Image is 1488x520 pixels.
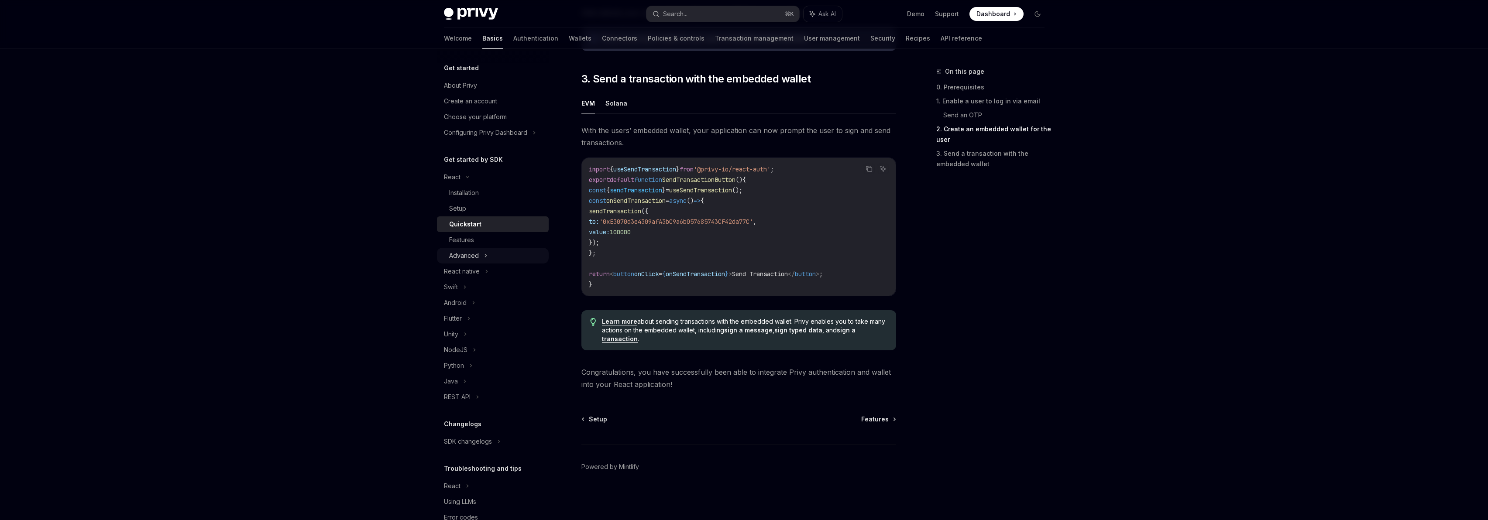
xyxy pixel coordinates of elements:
a: Learn more [602,318,637,325]
span: () [735,176,742,184]
span: (); [732,186,742,194]
div: Create an account [444,96,497,106]
div: Features [449,235,474,245]
a: 0. Prerequisites [936,80,1052,94]
span: </ [788,270,795,278]
span: import [589,165,610,173]
span: '@privy-io/react-auth' [694,165,770,173]
span: }); [589,239,599,246]
div: Search... [663,9,687,19]
a: Demo [907,10,924,18]
h5: Changelogs [444,419,481,429]
span: 100000 [610,228,631,236]
a: Wallets [569,28,591,49]
div: React [444,172,460,182]
a: sign a message [724,326,773,334]
span: function [634,176,662,184]
div: Choose your platform [444,112,507,122]
a: Choose your platform [437,109,549,125]
span: { [662,270,666,278]
div: React [444,481,460,491]
a: About Privy [437,78,549,93]
span: Dashboard [976,10,1010,18]
span: = [659,270,662,278]
div: NodeJS [444,345,467,355]
span: { [610,165,613,173]
a: Installation [437,185,549,201]
span: () [687,197,694,205]
span: to: [589,218,599,226]
span: ; [819,270,823,278]
span: async [669,197,687,205]
button: Copy the contents from the code block [863,163,875,174]
a: Setup [437,201,549,216]
div: Setup [449,203,466,214]
span: default [610,176,634,184]
span: useSendTransaction [613,165,676,173]
span: const [589,197,606,205]
span: ({ [641,207,648,215]
a: Connectors [602,28,637,49]
span: return [589,270,610,278]
button: Toggle dark mode [1031,7,1045,21]
button: Solana [605,93,627,113]
svg: Tip [590,318,596,326]
div: Installation [449,188,479,198]
span: '0xE3070d3e4309afA3bC9a6b057685743CF42da77C' [599,218,753,226]
span: about sending transactions with the embedded wallet. Privy enables you to take many actions on th... [602,317,887,343]
span: } [676,165,680,173]
div: Java [444,376,458,387]
a: sign typed data [774,326,822,334]
a: API reference [941,28,982,49]
div: Using LLMs [444,496,476,507]
a: 2. Create an embedded wallet for the user [936,122,1052,147]
a: Using LLMs [437,494,549,510]
span: useSendTransaction [669,186,732,194]
span: const [589,186,606,194]
div: REST API [444,392,471,402]
a: Features [861,415,895,424]
span: onSendTransaction [666,270,725,278]
a: Transaction management [715,28,794,49]
span: => [694,197,701,205]
span: > [816,270,819,278]
a: Features [437,232,549,248]
a: Quickstart [437,216,549,232]
a: Welcome [444,28,472,49]
a: 1. Enable a user to log in via email [936,94,1052,108]
span: ⌘ K [785,10,794,17]
div: Unity [444,329,458,339]
span: Features [861,415,889,424]
h5: Get started [444,63,479,73]
button: Ask AI [877,163,889,174]
span: On this page [945,66,984,77]
h5: Get started by SDK [444,154,503,165]
div: Python [444,360,464,371]
span: button [613,270,634,278]
a: Send an OTP [943,108,1052,122]
a: Create an account [437,93,549,109]
span: { [742,176,746,184]
a: Recipes [906,28,930,49]
div: SDK changelogs [444,436,492,447]
span: SendTransactionButton [662,176,735,184]
span: = [666,186,669,194]
span: With the users’ embedded wallet, your application can now prompt the user to sign and send transa... [581,124,896,149]
span: Congratulations, you have successfully been able to integrate Privy authentication and wallet int... [581,366,896,390]
span: onClick [634,270,659,278]
a: Policies & controls [648,28,704,49]
span: }; [589,249,596,257]
span: = [666,197,669,205]
a: 3. Send a transaction with the embedded wallet [936,147,1052,171]
div: Configuring Privy Dashboard [444,127,527,138]
span: button [795,270,816,278]
button: Ask AI [804,6,842,22]
a: Authentication [513,28,558,49]
span: ; [770,165,774,173]
span: } [725,270,729,278]
a: Security [870,28,895,49]
a: Basics [482,28,503,49]
span: > [729,270,732,278]
span: 3. Send a transaction with the embedded wallet [581,72,811,86]
a: Dashboard [969,7,1024,21]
